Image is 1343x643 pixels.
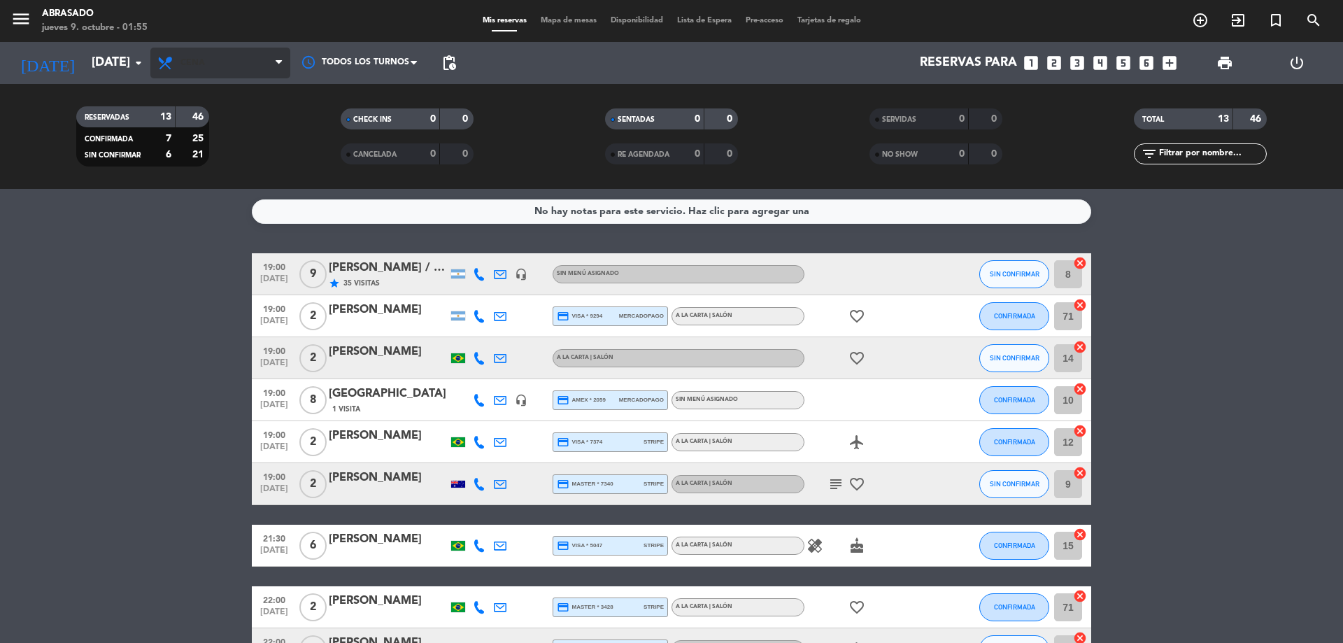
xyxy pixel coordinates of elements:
span: Mapa de mesas [534,17,604,24]
i: [DATE] [10,48,85,78]
span: A la carta | Salón [676,542,732,548]
input: Filtrar por nombre... [1158,146,1266,162]
span: visa * 5047 [557,539,602,552]
strong: 0 [727,149,735,159]
i: credit_card [557,539,569,552]
strong: 0 [430,149,436,159]
i: star [329,278,340,289]
div: [PERSON_NAME] [329,301,448,319]
i: headset_mic [515,394,527,407]
span: 8 [299,386,327,414]
strong: 46 [192,112,206,122]
span: 2 [299,302,327,330]
strong: 0 [462,149,471,159]
i: favorite_border [848,599,865,616]
i: looks_6 [1137,54,1156,72]
div: [GEOGRAPHIC_DATA] [329,385,448,403]
i: looks_4 [1091,54,1109,72]
span: print [1216,55,1233,71]
span: 2 [299,593,327,621]
span: CONFIRMADA [994,603,1035,611]
i: exit_to_app [1230,12,1246,29]
span: mercadopago [619,311,664,320]
i: credit_card [557,310,569,323]
i: credit_card [557,478,569,490]
div: [PERSON_NAME] / Suntrip [329,259,448,277]
span: [DATE] [257,484,292,500]
button: SIN CONFIRMAR [979,344,1049,372]
i: cake [848,537,865,554]
i: filter_list [1141,146,1158,162]
span: pending_actions [441,55,457,71]
span: Reservas para [920,56,1017,70]
span: RE AGENDADA [618,151,669,158]
span: CHECK INS [353,116,392,123]
span: [DATE] [257,442,292,458]
button: SIN CONFIRMAR [979,470,1049,498]
span: amex * 2059 [557,394,606,407]
strong: 13 [1218,114,1229,124]
i: looks_3 [1068,54,1086,72]
span: visa * 9294 [557,310,602,323]
div: jueves 9. octubre - 01:55 [42,21,148,35]
span: stripe [644,541,664,550]
div: [PERSON_NAME] [329,427,448,445]
strong: 46 [1250,114,1264,124]
strong: 25 [192,134,206,143]
i: favorite_border [848,308,865,325]
span: 1 Visita [332,404,360,415]
span: [DATE] [257,546,292,562]
span: CONFIRMADA [994,396,1035,404]
span: stripe [644,479,664,488]
i: airplanemode_active [848,434,865,451]
i: credit_card [557,394,569,407]
i: looks_one [1022,54,1040,72]
span: SIN CONFIRMAR [990,354,1039,362]
strong: 0 [991,114,1000,124]
span: SIN CONFIRMAR [85,152,141,159]
i: turned_in_not [1267,12,1284,29]
i: cancel [1073,589,1087,603]
i: cancel [1073,340,1087,354]
span: Sin menú asignado [676,397,738,402]
button: CONFIRMADA [979,428,1049,456]
span: 9 [299,260,327,288]
span: 19:00 [257,258,292,274]
span: [DATE] [257,607,292,623]
button: CONFIRMADA [979,593,1049,621]
span: mercadopago [619,395,664,404]
strong: 0 [959,149,965,159]
strong: 0 [727,114,735,124]
span: SENTADAS [618,116,655,123]
span: NO SHOW [882,151,918,158]
i: looks_5 [1114,54,1132,72]
span: A la carta | Salón [557,355,613,360]
strong: 0 [695,149,700,159]
span: CONFIRMADA [994,438,1035,446]
strong: 0 [462,114,471,124]
span: CONFIRMADA [994,312,1035,320]
i: favorite_border [848,350,865,367]
span: A la carta | Salón [676,439,732,444]
span: 2 [299,470,327,498]
span: Cena [180,58,205,68]
span: 22:00 [257,591,292,607]
span: 6 [299,532,327,560]
span: Mis reservas [476,17,534,24]
span: Sin menú asignado [557,271,619,276]
i: cancel [1073,528,1087,542]
div: LOG OUT [1260,42,1333,84]
div: [PERSON_NAME] [329,592,448,610]
i: looks_two [1045,54,1063,72]
div: Abrasado [42,7,148,21]
i: credit_card [557,436,569,448]
span: 19:00 [257,426,292,442]
i: cancel [1073,466,1087,480]
i: healing [806,537,823,554]
strong: 0 [959,114,965,124]
strong: 0 [991,149,1000,159]
button: CONFIRMADA [979,302,1049,330]
span: SIN CONFIRMAR [990,480,1039,488]
span: 19:00 [257,384,292,400]
span: A la carta | Salón [676,604,732,609]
